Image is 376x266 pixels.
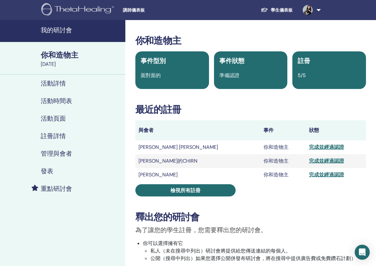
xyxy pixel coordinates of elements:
div: 完成並經過認證 [309,171,363,179]
h4: 管理與會者 [41,150,72,157]
a: 檢視所有註冊 [135,184,236,196]
span: 事件型別 [141,57,166,65]
th: 狀態 [306,120,366,140]
a: 你和造物主[DATE] [37,50,125,68]
h4: 活動時間表 [41,97,72,105]
div: [DATE] [41,60,122,68]
h4: 發表 [41,167,53,175]
h3: 你和造物主 [135,35,366,46]
h4: 活動頁面 [41,115,66,122]
h4: 重點研討會 [41,185,72,192]
td: [PERSON_NAME] [135,168,260,182]
th: 事件 [260,120,306,140]
span: 檢視所有註冊 [170,187,201,194]
img: default.jpg [303,5,313,15]
div: 完成並經過認證 [309,157,363,165]
a: 學生儀表板 [256,4,298,16]
h3: 最近的註冊 [135,104,366,115]
div: 開啟對講信使 [355,245,370,260]
td: [PERSON_NAME]的CHIRN [135,154,260,168]
div: 你和造物主 [41,50,122,60]
td: 你和造物主 [260,154,306,168]
h4: 活動詳情 [41,80,66,87]
th: 與會者 [135,120,260,140]
p: 為了讓您的學生註冊，您需要釋出您的研討會。 [135,225,366,235]
li: 你可以選擇擁有它 [143,240,366,262]
img: logo.png [41,3,116,17]
span: 5/5 [298,72,306,79]
span: 準備認證 [219,72,239,79]
h3: 釋出您的研討會 [135,211,366,223]
span: 事件狀態 [219,57,244,65]
h4: 註冊詳情 [41,132,66,140]
td: [PERSON_NAME] [PERSON_NAME] [135,140,260,154]
li: 公開（搜尋中列出）如果您選擇公開併發布研討會，將在搜尋中提供廣告費或免費鑽石計劃） [150,255,366,262]
div: 完成並經過認證 [309,143,363,151]
h4: 我的研討會 [41,26,122,34]
span: 講師儀表板 [123,7,217,13]
span: 面對面的 [141,72,161,79]
td: 你和造物主 [260,140,306,154]
td: 你和造物主 [260,168,306,182]
span: 註冊 [298,57,310,65]
li: 私人（未在搜尋中列出）研討會將提供給您傳送連結的每個人。 [150,247,366,255]
img: graduation-cap-white.svg [261,7,268,13]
